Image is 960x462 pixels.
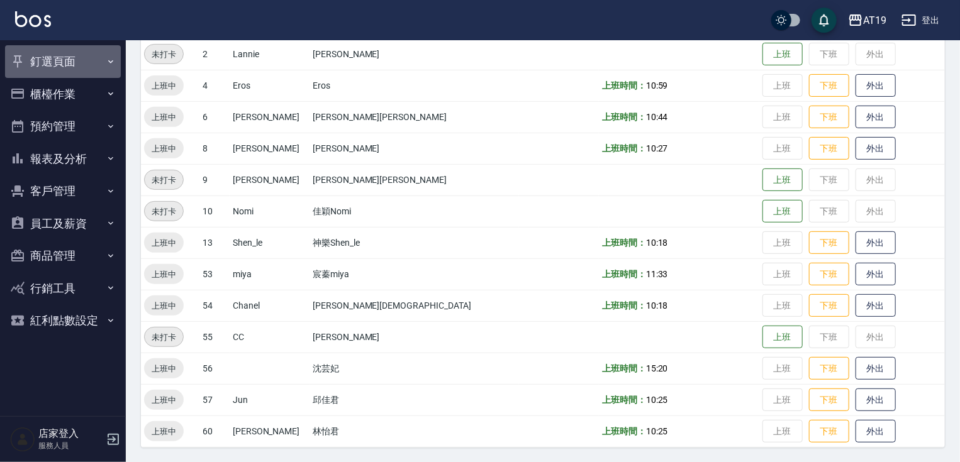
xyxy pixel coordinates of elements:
[646,269,668,279] span: 11:33
[5,110,121,143] button: 預約管理
[199,321,230,353] td: 55
[602,80,646,91] b: 上班時間：
[646,143,668,153] span: 10:27
[602,269,646,279] b: 上班時間：
[602,363,646,373] b: 上班時間：
[310,164,519,195] td: [PERSON_NAME][PERSON_NAME]
[5,78,121,111] button: 櫃檯作業
[602,143,646,153] b: 上班時間：
[145,173,183,187] span: 未打卡
[856,137,896,160] button: 外出
[762,168,803,192] button: 上班
[5,239,121,272] button: 商品管理
[144,362,184,375] span: 上班中
[144,236,184,250] span: 上班中
[812,8,837,33] button: save
[310,70,519,101] td: Eros
[762,326,803,349] button: 上班
[38,440,103,451] p: 服務人員
[310,101,519,133] td: [PERSON_NAME][PERSON_NAME]
[230,101,310,133] td: [PERSON_NAME]
[809,420,849,443] button: 下班
[856,388,896,412] button: 外出
[199,70,230,101] td: 4
[646,395,668,405] span: 10:25
[896,9,945,32] button: 登出
[646,426,668,436] span: 10:25
[5,45,121,78] button: 釘選頁面
[230,133,310,164] td: [PERSON_NAME]
[809,357,849,380] button: 下班
[646,80,668,91] span: 10:59
[144,299,184,312] span: 上班中
[199,101,230,133] td: 6
[199,258,230,290] td: 53
[15,11,51,27] img: Logo
[10,427,35,452] img: Person
[199,290,230,321] td: 54
[310,38,519,70] td: [PERSON_NAME]
[856,231,896,255] button: 外出
[144,393,184,407] span: 上班中
[145,205,183,218] span: 未打卡
[646,300,668,311] span: 10:18
[230,38,310,70] td: Lannie
[5,304,121,337] button: 紅利點數設定
[856,294,896,317] button: 外出
[5,272,121,305] button: 行銷工具
[602,426,646,436] b: 上班時間：
[5,207,121,240] button: 員工及薪資
[144,79,184,92] span: 上班中
[199,415,230,447] td: 60
[809,74,849,97] button: 下班
[230,227,310,258] td: Shen_le
[310,415,519,447] td: 林怡君
[809,388,849,412] button: 下班
[310,258,519,290] td: 宸蓁miya
[843,8,891,33] button: AT19
[646,112,668,122] span: 10:44
[310,384,519,415] td: 邱佳君
[602,238,646,248] b: 上班時間：
[230,258,310,290] td: miya
[809,294,849,317] button: 下班
[230,195,310,227] td: Nomi
[602,395,646,405] b: 上班時間：
[310,290,519,321] td: [PERSON_NAME][DEMOGRAPHIC_DATA]
[809,231,849,255] button: 下班
[310,133,519,164] td: [PERSON_NAME]
[230,70,310,101] td: Eros
[856,263,896,286] button: 外出
[199,195,230,227] td: 10
[230,384,310,415] td: Jun
[856,74,896,97] button: 外出
[199,353,230,384] td: 56
[310,195,519,227] td: 佳穎Nomi
[809,106,849,129] button: 下班
[145,331,183,344] span: 未打卡
[602,300,646,311] b: 上班時間：
[310,353,519,384] td: 沈芸妃
[230,415,310,447] td: [PERSON_NAME]
[144,425,184,438] span: 上班中
[809,263,849,286] button: 下班
[199,227,230,258] td: 13
[5,143,121,175] button: 報表及分析
[310,227,519,258] td: 神樂Shen_le
[602,112,646,122] b: 上班時間：
[230,164,310,195] td: [PERSON_NAME]
[145,48,183,61] span: 未打卡
[199,38,230,70] td: 2
[199,384,230,415] td: 57
[310,321,519,353] td: [PERSON_NAME]
[199,164,230,195] td: 9
[856,420,896,443] button: 外出
[230,321,310,353] td: CC
[144,111,184,124] span: 上班中
[230,290,310,321] td: Chanel
[856,106,896,129] button: 外出
[809,137,849,160] button: 下班
[38,427,103,440] h5: 店家登入
[762,43,803,66] button: 上班
[856,357,896,380] button: 外出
